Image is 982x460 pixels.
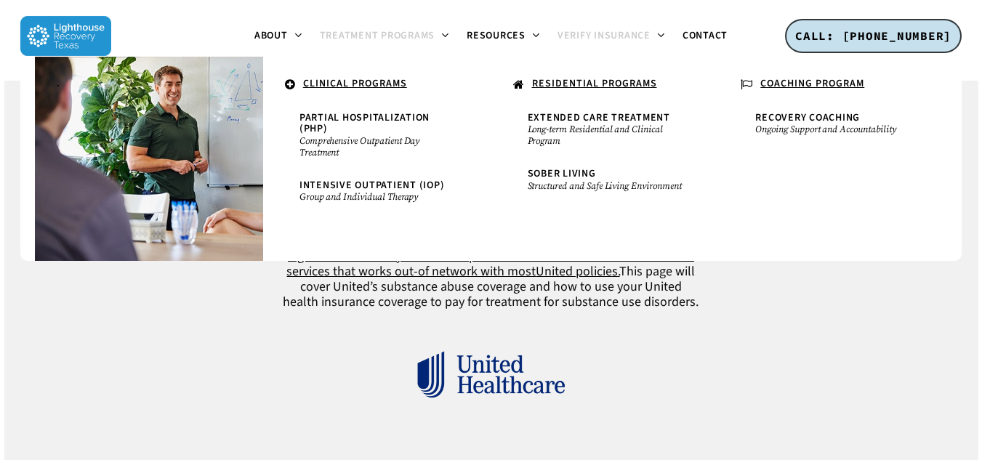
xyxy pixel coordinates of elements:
span: About [254,28,288,43]
u: CLINICAL PROGRAMS [303,76,407,91]
a: Partial Hospitalization (PHP)Comprehensive Outpatient Day Treatment [292,105,462,166]
span: Partial Hospitalization (PHP) [299,110,430,136]
span: Treatment Programs [320,28,435,43]
span: United policies. [536,262,619,281]
a: Treatment Programs [311,31,459,42]
small: Ongoing Support and Accountability [755,124,911,135]
img: United Healthcare Logo [414,327,568,424]
span: Verify Insurance [558,28,651,43]
u: RESIDENTIAL PROGRAMS [532,76,657,91]
a: Recovery CoachingOngoing Support and Accountability [748,105,918,142]
span: Contact [683,28,728,43]
a: About [246,31,311,42]
a: COACHING PROGRAM [733,71,933,99]
a: Sober LivingStructured and Safe Living Environment [520,161,691,198]
img: Lighthouse Recovery Texas [20,16,111,56]
small: Group and Individual Therapy [299,191,455,203]
a: RESIDENTIAL PROGRAMS [506,71,705,99]
small: Comprehensive Outpatient Day Treatment [299,135,455,158]
span: Intensive Outpatient (IOP) [299,178,445,193]
h6: This page will cover United’s substance abuse coverage and how to use your United health insuranc... [283,249,699,310]
u: COACHING PROGRAM [760,76,864,91]
span: Resources [467,28,526,43]
span: . [57,76,60,91]
a: Contact [674,31,736,41]
span: Recovery Coaching [755,110,860,125]
a: Verify Insurance [549,31,674,42]
a: Extended Care TreatmentLong-term Residential and Clinical Program [520,105,691,154]
small: Long-term Residential and Clinical Program [528,124,683,147]
span: Sober Living [528,166,596,181]
a: CALL: [PHONE_NUMBER] [785,19,962,54]
span: CALL: [PHONE_NUMBER] [795,28,951,43]
a: CLINICAL PROGRAMS [278,71,477,99]
a: . [49,71,249,97]
small: Structured and Safe Living Environment [528,180,683,192]
a: Resources [458,31,549,42]
span: Extended Care Treatment [528,110,670,125]
a: Intensive Outpatient (IOP)Group and Individual Therapy [292,173,462,210]
span: Lighthouse Recovery is a trusted provider of mental and behavioral health services that works out... [286,247,694,281]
